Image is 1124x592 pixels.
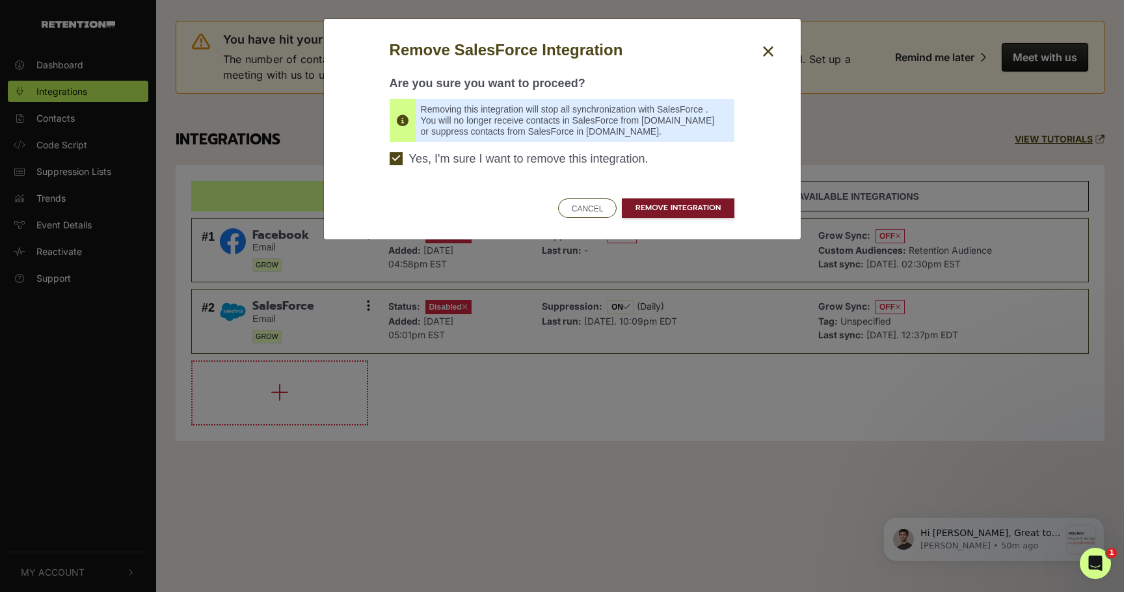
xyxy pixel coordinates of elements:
a: REMOVE INTEGRATION [622,198,734,218]
span: 1 [1106,548,1117,558]
h5: Remove SalesForce Integration [390,38,735,62]
img: Profile image for Cullen [29,38,50,59]
iframe: Intercom live chat [1080,548,1111,579]
button: Close [755,38,781,64]
div: message notification from Cullen, 50m ago. Hi Jonathan, Great to hear, let me know if you run int... [20,26,241,70]
strong: Are you sure you want to proceed? [390,77,585,90]
span: Removing this integration will stop all synchronization with SalesForce . You will no longer rece... [421,104,722,137]
button: CANCEL [558,198,617,218]
span: Yes, I'm sure I want to remove this integration. [409,152,649,167]
p: Message from Cullen, sent 50m ago [57,49,197,61]
p: Hi [PERSON_NAME], Great to hear, let me know if you run into any issues when reenabling. Best, [57,36,197,49]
